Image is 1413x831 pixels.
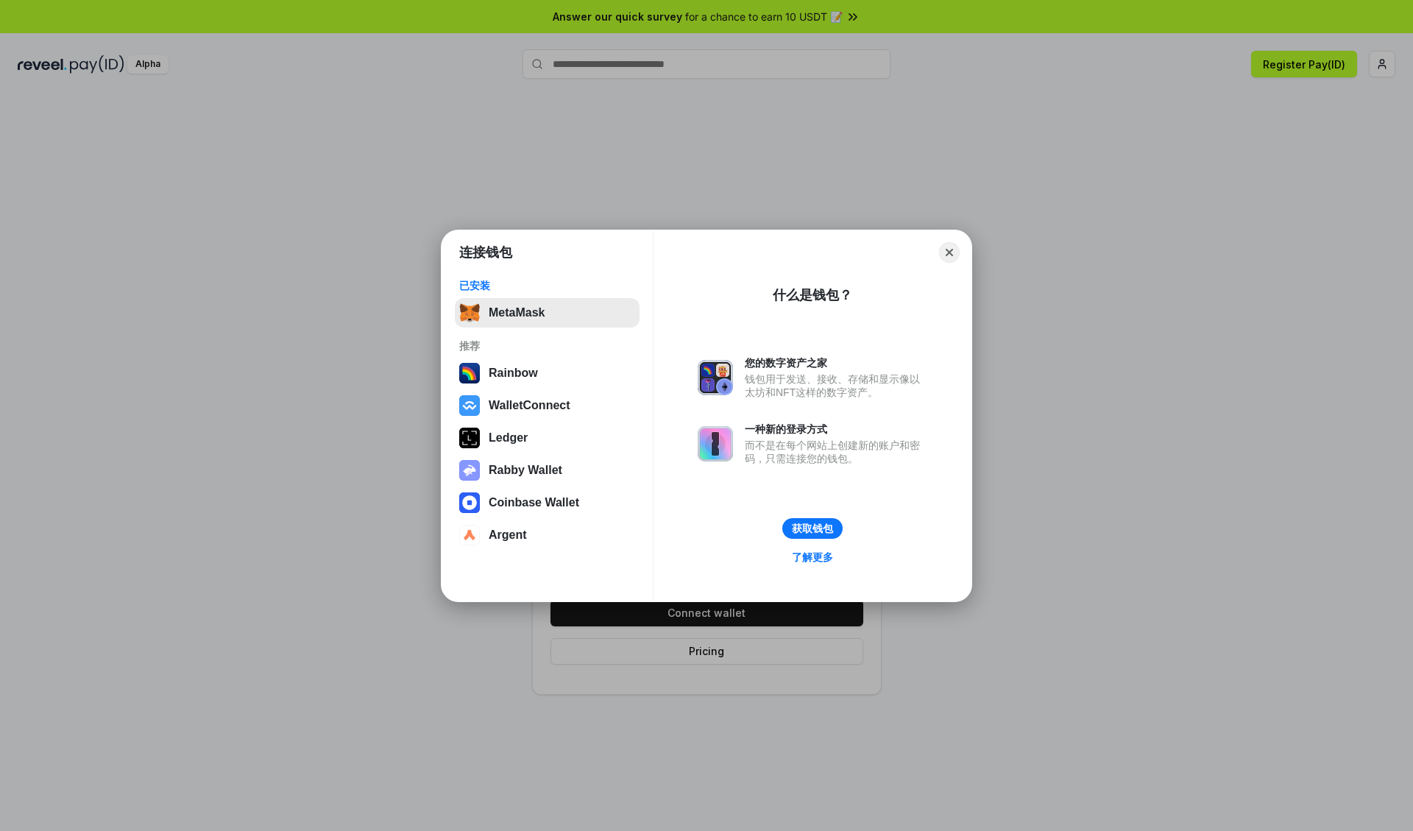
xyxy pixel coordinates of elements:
[489,306,545,319] div: MetaMask
[489,431,528,445] div: Ledger
[455,488,640,517] button: Coinbase Wallet
[459,244,512,261] h1: 连接钱包
[489,528,527,542] div: Argent
[783,548,842,567] a: 了解更多
[455,391,640,420] button: WalletConnect
[489,464,562,477] div: Rabby Wallet
[745,356,927,369] div: 您的数字资产之家
[698,360,733,395] img: svg+xml,%3Csvg%20xmlns%3D%22http%3A%2F%2Fwww.w3.org%2F2000%2Fsvg%22%20fill%3D%22none%22%20viewBox...
[455,423,640,453] button: Ledger
[698,426,733,462] img: svg+xml,%3Csvg%20xmlns%3D%22http%3A%2F%2Fwww.w3.org%2F2000%2Fsvg%22%20fill%3D%22none%22%20viewBox...
[459,525,480,545] img: svg+xml,%3Csvg%20width%3D%2228%22%20height%3D%2228%22%20viewBox%3D%220%200%2028%2028%22%20fill%3D...
[792,551,833,564] div: 了解更多
[782,518,843,539] button: 获取钱包
[459,303,480,323] img: svg+xml,%3Csvg%20fill%3D%22none%22%20height%3D%2233%22%20viewBox%3D%220%200%2035%2033%22%20width%...
[455,358,640,388] button: Rainbow
[489,367,538,380] div: Rainbow
[773,286,852,304] div: 什么是钱包？
[792,522,833,535] div: 获取钱包
[459,428,480,448] img: svg+xml,%3Csvg%20xmlns%3D%22http%3A%2F%2Fwww.w3.org%2F2000%2Fsvg%22%20width%3D%2228%22%20height%3...
[489,399,570,412] div: WalletConnect
[459,395,480,416] img: svg+xml,%3Csvg%20width%3D%2228%22%20height%3D%2228%22%20viewBox%3D%220%200%2028%2028%22%20fill%3D...
[939,242,960,263] button: Close
[459,339,635,353] div: 推荐
[745,439,927,465] div: 而不是在每个网站上创建新的账户和密码，只需连接您的钱包。
[459,460,480,481] img: svg+xml,%3Csvg%20xmlns%3D%22http%3A%2F%2Fwww.w3.org%2F2000%2Fsvg%22%20fill%3D%22none%22%20viewBox...
[459,363,480,383] img: svg+xml,%3Csvg%20width%3D%22120%22%20height%3D%22120%22%20viewBox%3D%220%200%20120%20120%22%20fil...
[745,422,927,436] div: 一种新的登录方式
[455,456,640,485] button: Rabby Wallet
[459,492,480,513] img: svg+xml,%3Csvg%20width%3D%2228%22%20height%3D%2228%22%20viewBox%3D%220%200%2028%2028%22%20fill%3D...
[489,496,579,509] div: Coinbase Wallet
[455,520,640,550] button: Argent
[745,372,927,399] div: 钱包用于发送、接收、存储和显示像以太坊和NFT这样的数字资产。
[455,298,640,328] button: MetaMask
[459,279,635,292] div: 已安装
